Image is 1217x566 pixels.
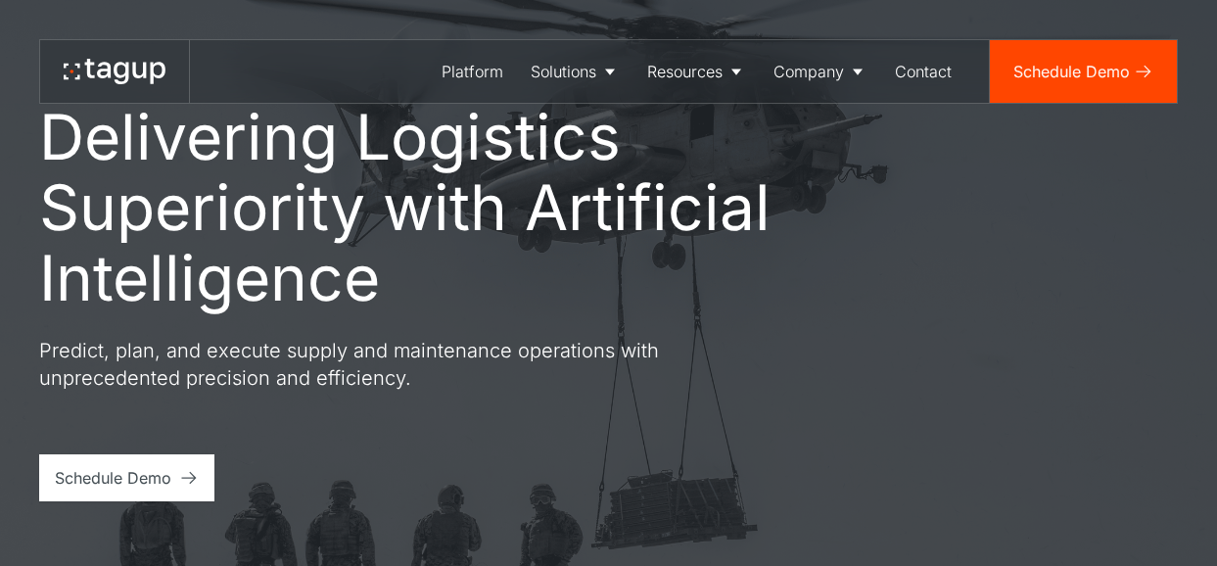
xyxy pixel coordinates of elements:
a: Solutions [517,40,633,103]
div: Contact [895,60,952,83]
a: Schedule Demo [990,40,1177,103]
div: Solutions [531,60,596,83]
div: Platform [442,60,503,83]
a: Platform [428,40,517,103]
div: Company [773,60,844,83]
p: Predict, plan, and execute supply and maintenance operations with unprecedented precision and eff... [39,337,744,392]
a: Company [760,40,881,103]
a: Schedule Demo [39,454,214,501]
div: Schedule Demo [1013,60,1130,83]
div: Resources [647,60,723,83]
div: Schedule Demo [55,466,171,490]
a: Contact [881,40,965,103]
h1: Delivering Logistics Superiority with Artificial Intelligence [39,102,862,313]
a: Resources [633,40,760,103]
